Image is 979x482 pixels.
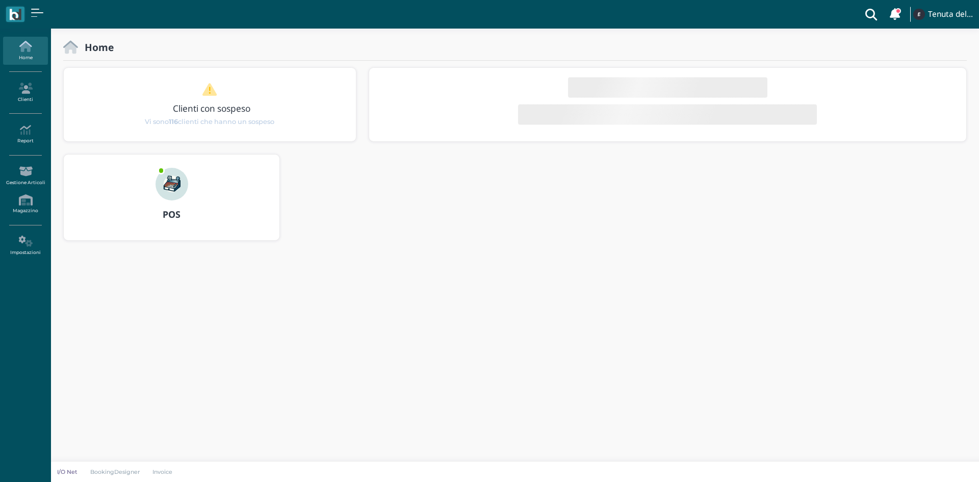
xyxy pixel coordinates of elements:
iframe: Help widget launcher [907,450,970,473]
a: Home [3,37,47,65]
a: Clienti con sospeso Vi sono116clienti che hanno un sospeso [83,83,336,126]
h2: Home [78,42,114,53]
a: ... POS [63,154,280,253]
h4: Tenuta del Barco [928,10,973,19]
b: POS [163,208,181,220]
a: Impostazioni [3,232,47,260]
img: logo [9,9,21,20]
b: 116 [169,118,178,125]
img: ... [913,9,924,20]
h3: Clienti con sospeso [85,104,338,113]
a: Gestione Articoli [3,162,47,190]
span: Vi sono clienti che hanno un sospeso [145,117,274,126]
a: Clienti [3,79,47,107]
a: ... Tenuta del Barco [912,2,973,27]
img: ... [156,168,188,200]
div: 1 / 1 [64,68,356,141]
a: Magazzino [3,190,47,218]
a: Report [3,120,47,148]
